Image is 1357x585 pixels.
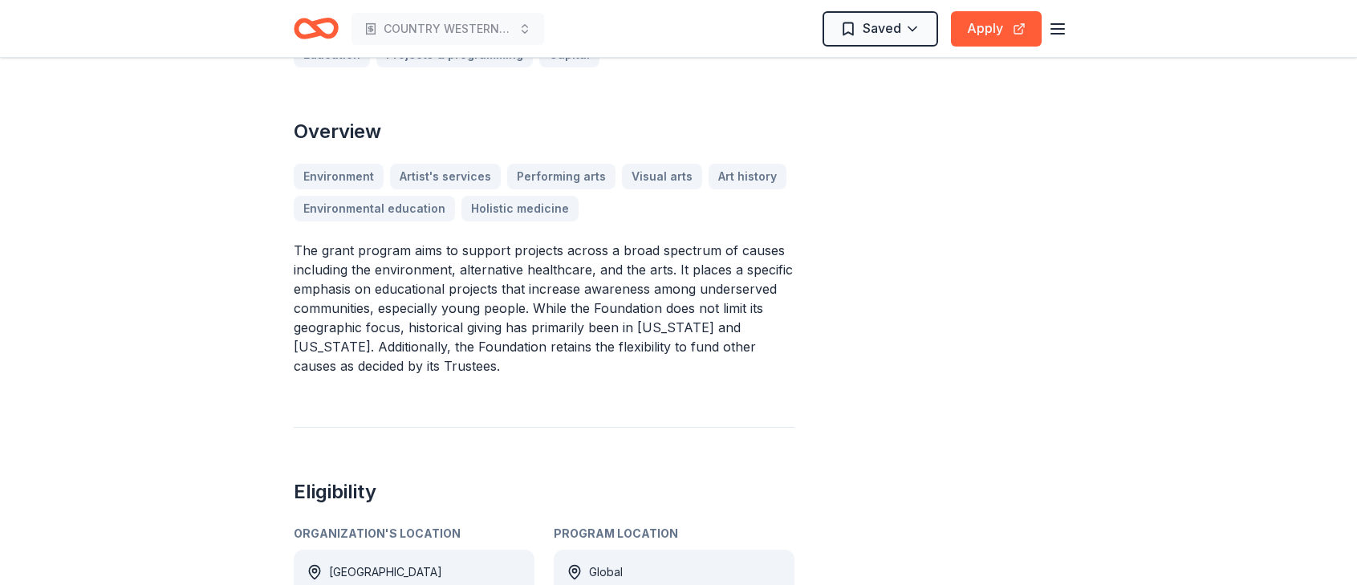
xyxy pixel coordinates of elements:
button: Saved [823,11,938,47]
div: Program Location [554,524,794,543]
a: Home [294,10,339,47]
div: [GEOGRAPHIC_DATA] [329,563,442,582]
button: COUNTRY WESTERN BLUEGRASS MUSIC HALL OF FAME & MUSEUM [351,13,544,45]
p: The grant program aims to support projects across a broad spectrum of causes including the enviro... [294,241,794,376]
h2: Eligibility [294,479,794,505]
h2: Overview [294,119,794,144]
span: COUNTRY WESTERN BLUEGRASS MUSIC HALL OF FAME & MUSEUM [384,19,512,39]
button: Apply [951,11,1042,47]
div: Global [589,563,623,582]
div: Organization's Location [294,524,534,543]
span: Saved [863,18,901,39]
